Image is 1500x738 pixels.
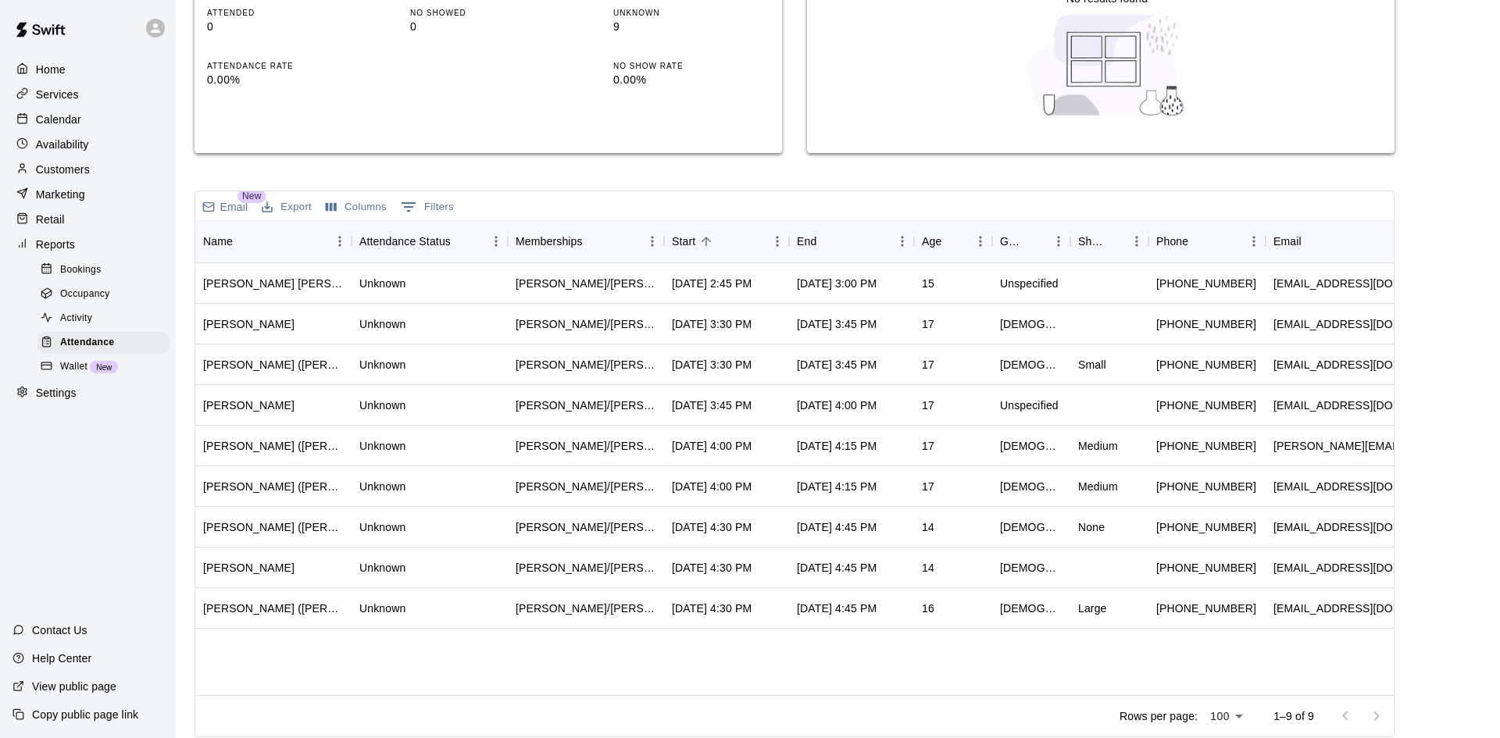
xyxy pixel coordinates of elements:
button: Menu [328,230,352,253]
div: Javier Bonfante (Julissa Bonfante) [203,438,344,454]
div: Unknown [359,276,405,291]
div: Email [1273,219,1302,263]
div: Sep 19, 2025, 3:45 PM [797,316,877,332]
div: Unknown [359,438,405,454]
div: reginalgabriel@gmail.com [1273,357,1462,373]
div: Landon Bolan [203,316,295,332]
div: 17 [922,357,934,373]
div: WalletNew [37,356,170,378]
div: Small [1078,357,1106,373]
button: Menu [766,230,789,253]
a: Calendar [12,108,163,131]
div: Email [1266,219,1500,263]
div: Tom/Mike - 6 Month Membership - 2x per week [516,601,656,616]
div: Tom/Mike - 6 Month Membership - 2x per week [516,479,656,494]
div: Reports [12,233,163,256]
div: Sep 19, 2025, 4:00 PM [672,479,752,494]
div: Unknown [359,398,405,413]
div: Marketing [12,183,163,206]
div: andyy080424@gmail.com [1273,398,1462,413]
button: Menu [484,230,508,253]
div: +19737134171 [1156,316,1256,332]
button: Sort [233,230,255,252]
div: Tom/Mike - Full Year Member Unlimited [516,276,656,291]
button: Sort [583,230,605,252]
div: Male [1000,560,1062,576]
p: 9 [613,19,770,35]
div: Tom/Mike - Full Year Member Unlimited , Todd/Brad - Full Year Member Unlimited , Tom/Mike - Full ... [516,316,656,332]
button: Sort [941,230,963,252]
div: coopermetz28@icloud.com [1273,276,1462,291]
div: Attendance Status [352,219,508,263]
span: New [237,189,266,203]
p: Help Center [32,651,91,666]
button: Sort [695,230,717,252]
div: Age [914,219,992,263]
div: End [789,219,914,263]
div: Anthony Huaranga (Kim Huaranga) [203,601,344,616]
div: Attendance [37,332,170,354]
a: Settings [12,381,163,405]
div: Activity [37,308,170,330]
button: Show filters [397,194,458,219]
div: Andy Yuan [203,398,295,413]
button: Menu [891,230,914,253]
div: Bookings [37,259,170,281]
p: Customers [36,162,90,177]
div: +14077183737 [1156,519,1256,535]
div: +19736345914 [1156,560,1256,576]
div: Gender [1000,219,1025,263]
div: Name [195,219,352,263]
div: Male [1000,438,1062,454]
div: Sep 19, 2025, 4:30 PM [672,560,752,576]
div: +19084249063 [1156,398,1256,413]
a: Activity [37,307,176,331]
div: Tom/Mike - Full Year Member Unlimited [516,519,656,535]
span: Occupancy [60,287,110,302]
p: 0.00% [613,72,770,88]
div: 17 [922,438,934,454]
p: Reports [36,237,75,252]
p: View public page [32,679,116,694]
span: Attendance [60,335,114,351]
div: Memberships [516,219,583,263]
div: Connor Clarke [203,560,295,576]
div: Phone [1148,219,1266,263]
div: julissa.bonfante@hotmail.com [1273,438,1492,454]
div: Male [1000,316,1062,332]
a: WalletNew [37,355,176,380]
div: 14 [922,560,934,576]
div: Tom/Mike - 6 Month Membership - 2x per week [516,560,656,576]
p: Retail [36,212,65,227]
p: 0 [207,19,363,35]
button: Menu [1242,230,1266,253]
div: Tom/Mike - Full Year Member Unlimited , Tom/Mike - Full Year Member Unlimited [516,357,656,373]
div: Sep 19, 2025, 3:30 PM [672,316,752,332]
p: Calendar [36,112,81,127]
a: Availability [12,133,163,156]
div: Unknown [359,519,405,535]
p: ATTENDED [207,7,363,19]
div: Phone [1156,219,1188,263]
p: 0 [410,19,566,35]
button: Sort [1188,230,1210,252]
div: Unknown [359,479,405,494]
p: Settings [36,385,77,401]
p: Services [36,87,79,102]
button: Menu [969,230,992,253]
button: Sort [816,230,838,252]
div: Wesley Gabriel (Regina Gabriel) [203,357,344,373]
p: NO SHOW RATE [613,60,770,72]
p: Availability [36,137,89,152]
div: Sep 19, 2025, 3:30 PM [672,357,752,373]
button: Sort [1302,230,1323,252]
p: 0.00% [207,72,363,88]
div: Shirt Size [1070,219,1148,263]
div: Unknown [359,560,405,576]
p: Marketing [36,187,85,202]
div: Large [1078,601,1107,616]
div: 17 [922,479,934,494]
p: ATTENDANCE RATE [207,60,363,72]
